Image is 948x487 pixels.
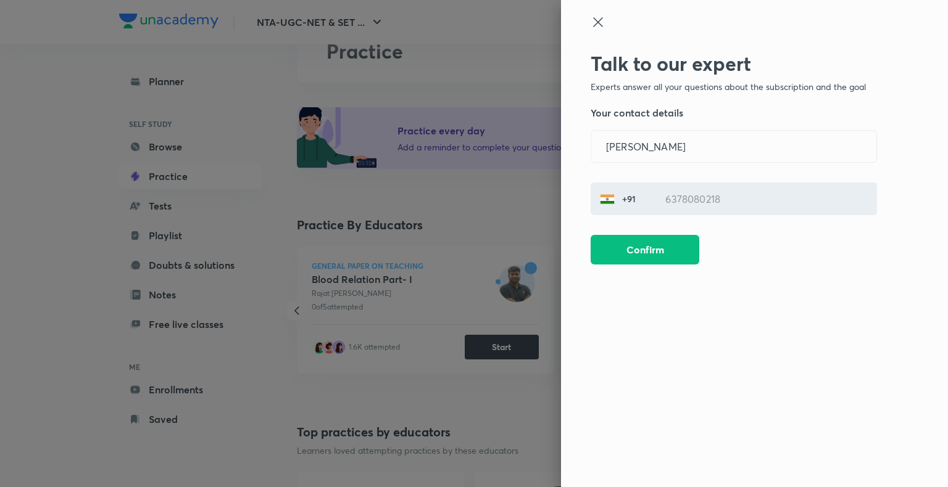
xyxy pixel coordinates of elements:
[591,131,876,162] input: Enter your name
[591,80,877,93] p: Experts answer all your questions about the subscription and the goal
[591,105,877,120] h5: Your contact details
[651,183,876,215] input: Enter your mobile number
[600,192,615,207] img: India
[615,192,641,205] p: +91
[591,52,877,75] h2: Talk to our expert
[591,235,699,264] button: Confirm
